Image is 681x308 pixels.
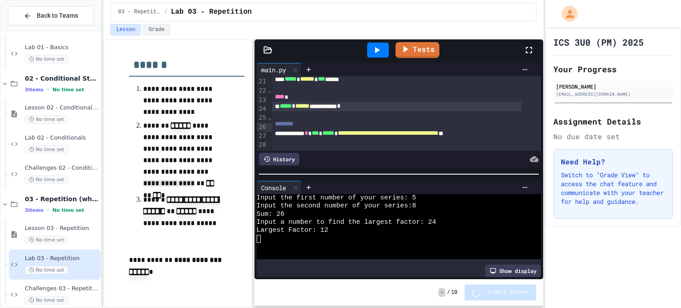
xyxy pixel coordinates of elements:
span: Challenges 03 - Repetition [25,285,99,292]
span: No time set [25,115,68,124]
span: Lesson 03 - Repetition [25,225,99,232]
p: Switch to "Grade View" to access the chat feature and communicate with your teacher for help and ... [561,171,665,206]
span: Lab 01 - Basics [25,44,99,51]
div: 28 [257,140,268,150]
span: Input the first number of your series: 5 [257,194,416,202]
div: 22 [257,86,268,96]
span: No time set [25,55,68,63]
span: • [47,207,49,214]
h1: ICS 3U0 (PM) 2025 [553,36,644,48]
span: 02 - Conditional Statements (if) [25,74,99,82]
span: No time set [52,87,84,93]
span: / [164,8,167,16]
span: / [447,289,450,296]
button: Grade [143,24,170,35]
div: 29 [257,150,268,159]
span: No time set [25,296,68,304]
button: Lesson [110,24,141,35]
div: Show display [485,265,541,277]
div: History [259,153,299,165]
span: • [47,86,49,93]
div: 23 [257,96,268,105]
span: Lab 03 - Repetition [171,7,251,17]
span: No time set [52,207,84,213]
div: 25 [257,113,268,123]
div: [PERSON_NAME] [556,82,670,90]
h2: Assignment Details [553,115,673,128]
span: Fold line [267,114,272,121]
span: Lesson 02 - Conditional Statements (if) [25,104,99,112]
span: Largest Factor: 12 [257,226,329,234]
span: No time set [25,236,68,244]
span: Input a number to find the largest factor: 24 [257,218,436,226]
span: 3 items [25,87,43,93]
span: Input the second number of your series:8 [257,202,416,210]
span: 03 - Repetition (while and for) [118,8,160,16]
div: 26 [257,123,268,132]
div: Console [257,183,290,192]
span: Lab 02 - Conditionals [25,134,99,142]
span: No time set [25,266,68,274]
h3: Need Help? [561,156,665,167]
span: Lab 03 - Repetition [25,255,99,262]
span: 3 items [25,207,43,213]
span: Fold line [267,87,272,94]
div: main.py [257,65,290,74]
span: 10 [451,289,457,296]
div: No due date set [553,131,673,142]
div: My Account [552,4,580,24]
a: Tests [395,42,439,58]
div: [EMAIL_ADDRESS][DOMAIN_NAME] [556,91,670,97]
span: - [438,288,445,297]
span: No time set [25,175,68,184]
span: Sum: 26 [257,211,285,218]
span: Back to Teams [37,11,78,20]
span: Challenges 02 - Conditionals [25,164,99,172]
div: 27 [257,132,268,140]
h2: Your Progress [553,63,673,75]
span: No time set [25,145,68,154]
div: 24 [257,105,268,113]
span: Submit Answer [488,289,529,296]
div: 21 [257,77,268,86]
span: 03 - Repetition (while and for) [25,195,99,203]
